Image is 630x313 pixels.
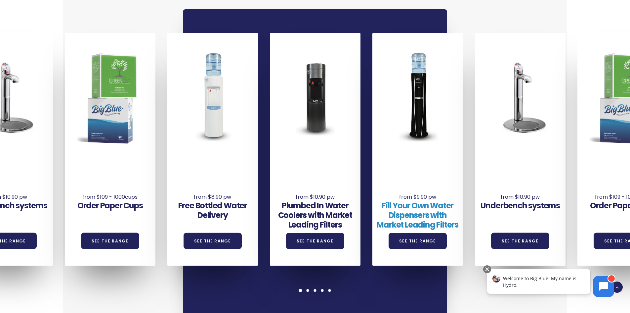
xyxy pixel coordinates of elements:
[389,233,447,249] a: See the Range
[77,200,143,211] a: Order Paper Cups
[377,200,458,230] a: Fill Your Own Water Dispensers with Market Leading Filters
[184,233,242,249] a: See the Range
[480,264,621,304] iframe: Chatbot
[481,200,560,211] a: Underbench systems
[278,200,352,230] a: Plumbed In Water Coolers with Market Leading Filters
[178,200,247,221] a: Free Bottled Water Delivery
[81,233,139,249] a: See the Range
[491,233,549,249] a: See the Range
[286,233,344,249] a: See the Range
